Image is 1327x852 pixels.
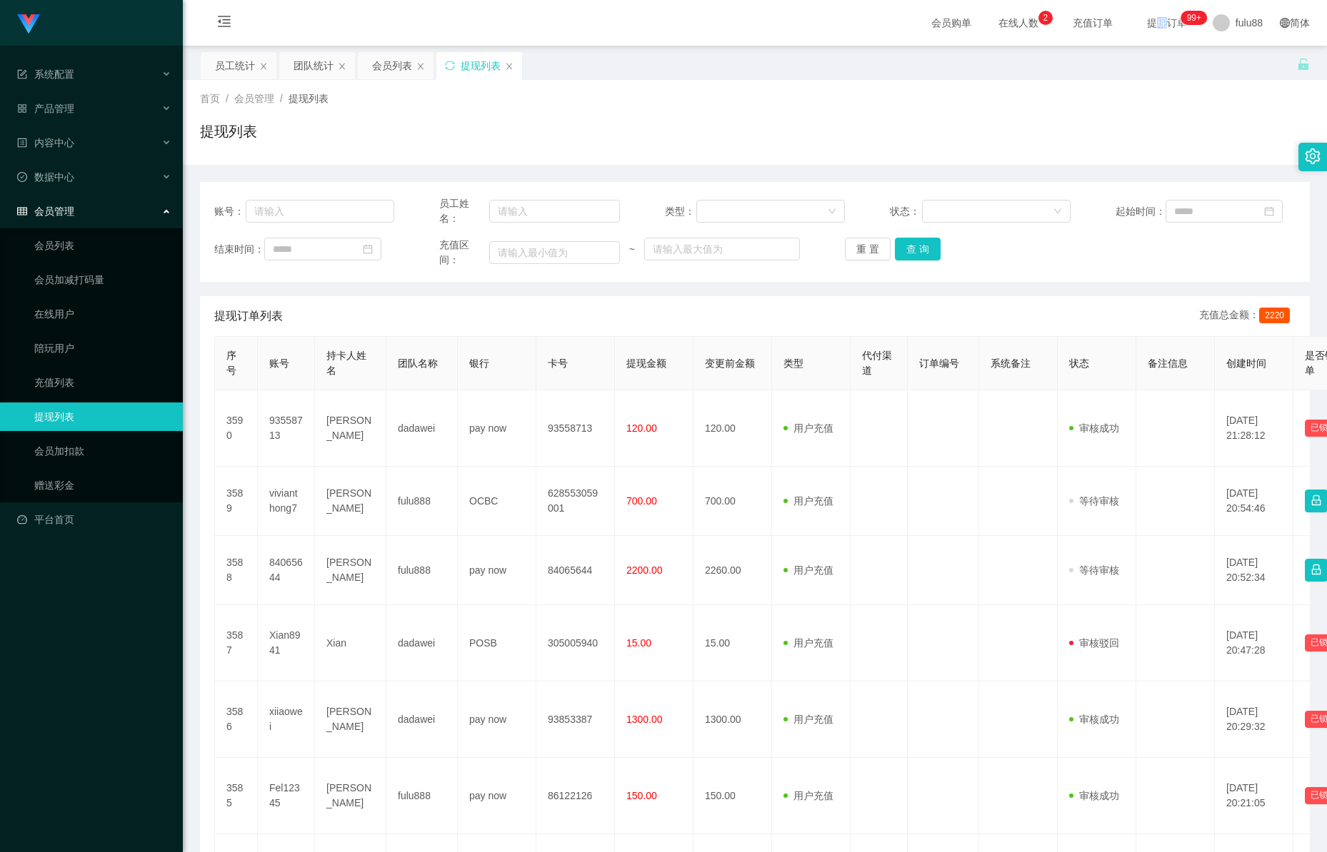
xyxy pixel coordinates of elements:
[1215,467,1293,536] td: [DATE] 20:54:46
[489,241,620,264] input: 请输入最小值为
[258,536,315,605] td: 84065644
[461,52,501,79] div: 提现列表
[214,308,283,325] span: 提现订单列表
[890,204,921,219] span: 状态：
[783,495,833,507] span: 用户充值
[693,390,772,467] td: 120.00
[200,1,249,46] i: 图标: menu-fold
[386,467,458,536] td: fulu888
[17,206,74,217] span: 会员管理
[1140,18,1194,28] span: 提现订单
[258,390,315,467] td: 93558713
[469,357,489,369] span: 银行
[1053,207,1062,217] i: 图标: down
[214,242,264,257] span: 结束时间：
[536,390,615,467] td: 93558713
[363,244,373,254] i: 图标: calendar
[215,605,258,681] td: 3587
[1264,206,1274,216] i: 图标: calendar
[445,61,455,71] i: 图标: sync
[398,357,438,369] span: 团队名称
[991,18,1046,28] span: 在线人数
[1038,11,1053,25] sup: 2
[17,138,27,148] i: 图标: profile
[326,350,366,376] span: 持卡人姓名
[536,536,615,605] td: 84065644
[458,758,536,834] td: pay now
[214,204,246,219] span: 账号：
[895,238,941,260] button: 查 询
[386,758,458,834] td: fulu888
[1148,357,1188,369] span: 备注信息
[246,200,395,223] input: 请输入
[17,171,74,183] span: 数据中心
[226,350,236,376] span: 序号
[626,357,666,369] span: 提现金额
[215,758,258,834] td: 3585
[783,422,833,434] span: 用户充值
[693,681,772,758] td: 1300.00
[1069,714,1119,725] span: 审核成功
[34,402,171,431] a: 提现列表
[458,605,536,681] td: POSB
[1305,148,1321,164] i: 图标: setting
[372,52,412,79] div: 会员列表
[626,422,657,434] span: 120.00
[919,357,959,369] span: 订单编号
[458,681,536,758] td: pay now
[17,14,40,34] img: logo.9652507e.png
[1116,204,1166,219] span: 起始时间：
[386,681,458,758] td: dadawei
[315,681,386,758] td: [PERSON_NAME]
[34,334,171,362] a: 陪玩用户
[1215,758,1293,834] td: [DATE] 20:21:05
[34,437,171,465] a: 会员加扣款
[783,564,833,576] span: 用户充值
[338,62,346,71] i: 图标: close
[215,681,258,758] td: 3586
[693,467,772,536] td: 700.00
[1215,681,1293,758] td: [DATE] 20:29:32
[258,681,315,758] td: xiiaowei
[1215,536,1293,605] td: [DATE] 20:52:34
[644,238,800,260] input: 请输入最大值为
[536,758,615,834] td: 86122126
[626,564,663,576] span: 2200.00
[828,207,836,217] i: 图标: down
[1043,11,1048,25] p: 2
[1069,422,1119,434] span: 审核成功
[626,714,663,725] span: 1300.00
[626,637,651,649] span: 15.00
[1280,18,1290,28] i: 图标: global
[1069,357,1089,369] span: 状态
[783,357,803,369] span: 类型
[1181,11,1207,25] sup: 222
[34,471,171,499] a: 赠送彩金
[215,536,258,605] td: 3588
[215,52,255,79] div: 员工统计
[505,62,514,71] i: 图标: close
[258,605,315,681] td: Xian8941
[1226,357,1266,369] span: 创建时间
[693,758,772,834] td: 150.00
[34,265,171,294] a: 会员加减打码量
[289,93,329,104] span: 提现列表
[665,204,696,219] span: 类型：
[439,196,489,226] span: 员工姓名：
[215,390,258,467] td: 3590
[280,93,283,104] span: /
[17,172,27,182] i: 图标: check-circle-o
[234,93,274,104] span: 会员管理
[783,637,833,649] span: 用户充值
[17,103,27,113] i: 图标: appstore-o
[489,200,620,223] input: 请输入
[536,681,615,758] td: 93853387
[200,93,220,104] span: 首页
[783,714,833,725] span: 用户充值
[386,536,458,605] td: fulu888
[845,238,891,260] button: 重 置
[226,93,229,104] span: /
[439,238,489,268] span: 充值区间：
[620,242,644,257] span: ~
[458,390,536,467] td: pay now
